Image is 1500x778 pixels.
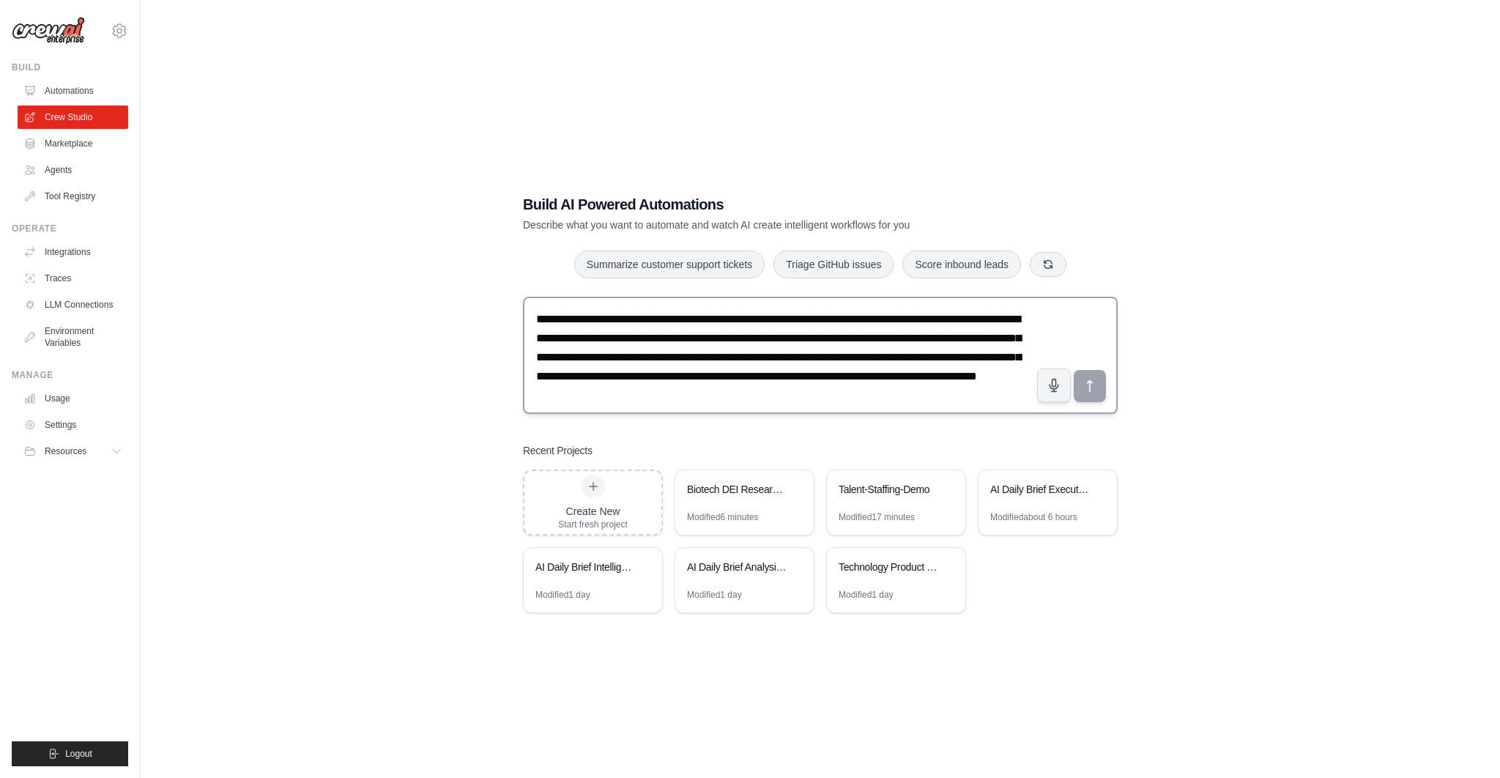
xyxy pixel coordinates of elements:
a: Integrations [18,240,128,264]
button: Get new suggestions [1030,252,1066,277]
p: Describe what you want to automate and watch AI create intelligent workflows for you [523,218,1015,232]
a: Usage [18,387,128,410]
div: Technology Product Research Automation [839,560,939,574]
a: LLM Connections [18,293,128,316]
div: Biotech DEI Research & Recommendations [687,482,787,497]
div: Modified 1 day [535,589,590,601]
div: Modified 6 minutes [687,511,758,523]
div: Operate [12,223,128,234]
div: Modified 17 minutes [839,511,915,523]
a: Tool Registry [18,185,128,208]
div: AI Daily Brief Executive Briefing [990,482,1091,497]
a: Traces [18,267,128,290]
button: Summarize customer support tickets [574,251,765,278]
button: Click to speak your automation idea [1037,368,1071,402]
iframe: Chat Widget [1427,708,1500,778]
div: Start fresh project [558,519,628,530]
div: Modified about 6 hours [990,511,1077,523]
h1: Build AI Powered Automations [523,194,1015,215]
a: Marketplace [18,132,128,155]
a: Settings [18,413,128,437]
a: Crew Studio [18,105,128,129]
img: Logo [12,17,85,45]
button: Resources [18,440,128,463]
a: Environment Variables [18,319,128,355]
button: Triage GitHub issues [773,251,894,278]
span: Resources [45,445,86,457]
div: Create New [558,504,628,519]
div: Talent-Staffing-Demo [839,482,939,497]
div: Modified 1 day [839,589,894,601]
button: Score inbound leads [902,251,1021,278]
h3: Recent Projects [523,443,593,458]
a: Agents [18,158,128,182]
div: Manage [12,369,128,381]
div: Modified 1 day [687,589,742,601]
div: Build [12,62,128,73]
button: Logout [12,741,128,766]
a: Automations [18,79,128,103]
div: AI Daily Brief Analysis & Executive Summary [687,560,787,574]
div: AI Daily Brief Intelligence Automation [535,560,636,574]
span: Logout [65,748,92,760]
